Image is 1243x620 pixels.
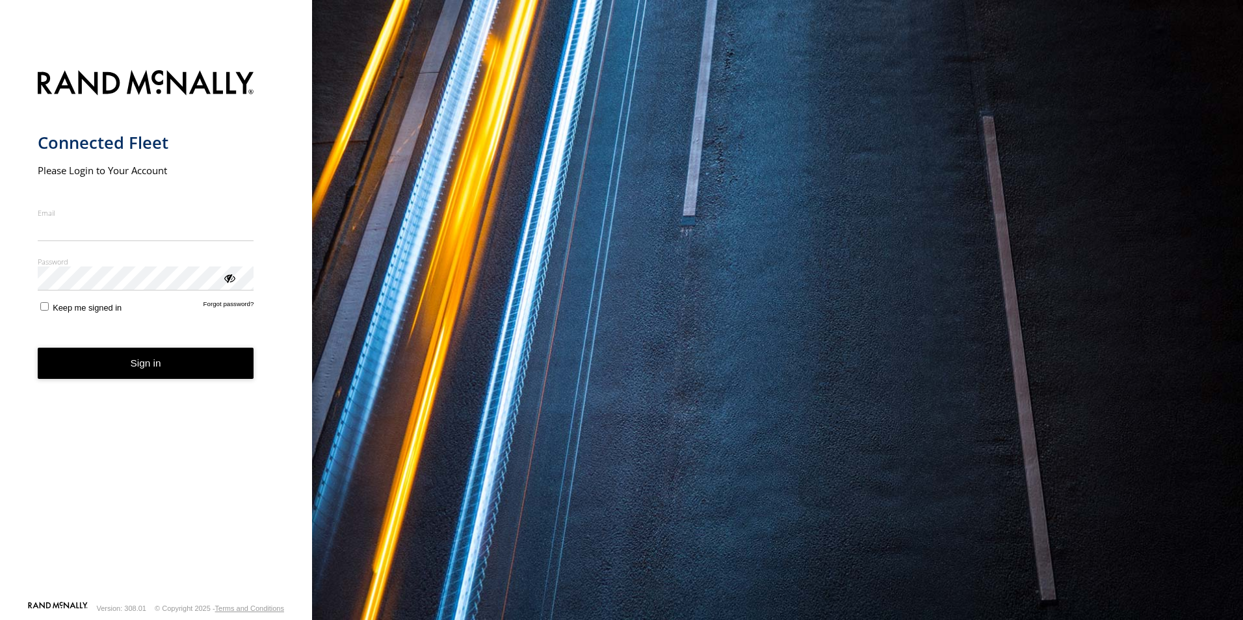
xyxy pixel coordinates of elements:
[38,164,254,177] h2: Please Login to Your Account
[38,62,275,601] form: main
[38,257,254,266] label: Password
[40,302,49,311] input: Keep me signed in
[38,68,254,101] img: Rand McNally
[155,604,284,612] div: © Copyright 2025 -
[203,300,254,313] a: Forgot password?
[28,602,88,615] a: Visit our Website
[97,604,146,612] div: Version: 308.01
[222,271,235,284] div: ViewPassword
[53,303,122,313] span: Keep me signed in
[215,604,284,612] a: Terms and Conditions
[38,208,254,218] label: Email
[38,132,254,153] h1: Connected Fleet
[38,348,254,380] button: Sign in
